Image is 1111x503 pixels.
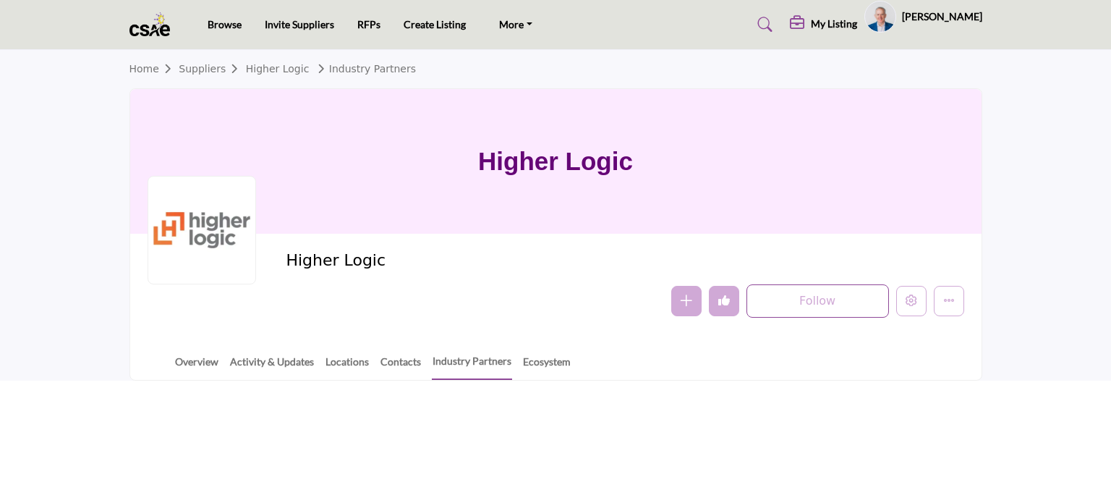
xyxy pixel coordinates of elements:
[229,354,315,379] a: Activity & Updates
[709,286,739,316] button: Undo like
[432,353,512,380] a: Industry Partners
[522,354,571,379] a: Ecosystem
[934,286,964,316] button: More details
[179,63,245,75] a: Suppliers
[811,17,857,30] h5: My Listing
[286,251,684,270] h2: Higher Logic
[325,354,370,379] a: Locations
[174,354,219,379] a: Overview
[357,18,380,30] a: RFPs
[380,354,422,379] a: Contacts
[896,286,927,316] button: Edit company
[478,89,633,234] h1: Higher Logic
[404,18,466,30] a: Create Listing
[864,1,896,33] button: Show hide supplier dropdown
[312,63,416,75] a: Industry Partners
[129,63,179,75] a: Home
[746,284,889,318] button: Follow
[265,18,334,30] a: Invite Suppliers
[902,9,982,24] h5: [PERSON_NAME]
[208,18,242,30] a: Browse
[489,14,542,35] a: More
[246,63,310,75] a: Higher Logic
[744,13,782,36] a: Search
[129,12,178,36] img: site Logo
[790,16,857,33] div: My Listing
